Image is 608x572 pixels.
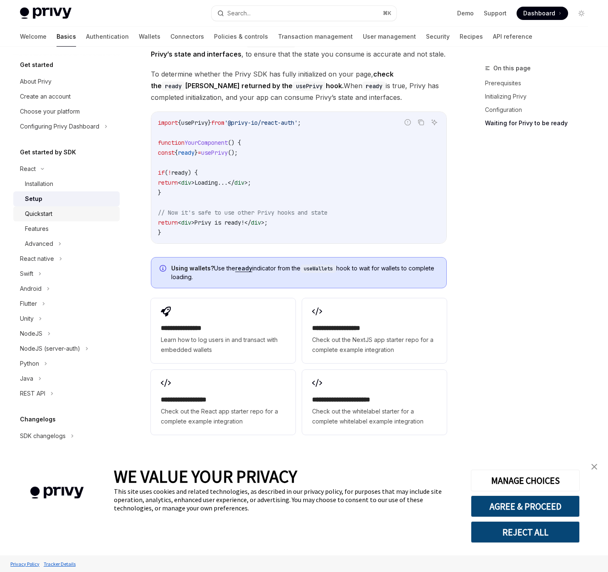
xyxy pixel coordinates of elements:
[20,60,53,70] h5: Get started
[13,89,120,104] a: Create an account
[234,179,244,186] span: div
[20,121,99,131] div: Configuring Privy Dashboard
[460,27,483,47] a: Recipes
[20,7,71,19] img: light logo
[302,370,447,435] a: **** **** **** **** ***Check out the whitelabel starter for a complete whitelabel example integra...
[261,219,264,226] span: >
[158,179,178,186] span: return
[20,414,56,424] h5: Changelogs
[171,265,214,272] strong: Using wallets?
[188,169,198,176] span: ) {
[591,464,597,470] img: close banner
[214,27,268,47] a: Policies & controls
[20,359,39,369] div: Python
[312,406,437,426] span: Check out the whitelabel starter for a complete whitelabel example integration
[171,264,438,281] span: Use the indicator from the hook to wait for wallets to complete loading.
[493,63,531,73] span: On this page
[158,219,178,226] span: return
[575,7,588,20] button: Toggle dark mode
[293,82,326,91] code: usePrivy
[20,431,66,441] div: SDK changelogs
[493,27,532,47] a: API reference
[13,176,120,191] a: Installation
[485,77,595,90] a: Prerequisites
[363,27,416,47] a: User management
[168,169,171,176] span: !
[235,265,252,272] a: ready
[12,475,101,511] img: company logo
[20,284,42,294] div: Android
[158,139,185,146] span: function
[178,219,181,226] span: <
[523,9,555,17] span: Dashboard
[471,521,580,543] button: REJECT ALL
[586,458,603,475] a: close banner
[211,119,224,126] span: from
[13,206,120,221] a: Quickstart
[191,179,194,186] span: >
[86,27,129,47] a: Authentication
[457,9,474,17] a: Demo
[20,344,80,354] div: NodeJS (server-auth)
[20,374,33,384] div: Java
[25,224,49,234] div: Features
[485,116,595,130] a: Waiting for Privy to be ready
[298,119,301,126] span: ;
[170,27,204,47] a: Connectors
[264,219,268,226] span: ;
[25,209,52,219] div: Quickstart
[175,149,178,156] span: {
[151,370,295,435] a: **** **** **** ***Check out the React app starter repo for a complete example integration
[158,229,161,236] span: }
[191,219,194,226] span: >
[362,82,386,91] code: ready
[114,466,297,487] span: WE VALUE YOUR PRIVACY
[25,194,42,204] div: Setup
[20,106,80,116] div: Choose your platform
[178,149,194,156] span: ready
[278,27,353,47] a: Transaction management
[248,179,251,186] span: ;
[178,119,181,126] span: {
[57,27,76,47] a: Basics
[228,179,234,186] span: </
[158,119,178,126] span: import
[8,557,42,571] a: Privacy Policy
[429,117,440,128] button: Ask AI
[484,9,507,17] a: Support
[485,103,595,116] a: Configuration
[194,219,244,226] span: Privy is ready!
[228,149,238,156] span: ();
[20,329,42,339] div: NodeJS
[20,389,45,399] div: REST API
[20,92,71,102] div: Create an account
[517,7,568,20] a: Dashboard
[158,149,175,156] span: const
[20,299,37,309] div: Flutter
[20,77,52,87] div: About Privy
[20,254,54,264] div: React native
[244,179,248,186] span: >
[20,164,36,174] div: React
[13,74,120,89] a: About Privy
[42,557,78,571] a: Tracker Details
[158,209,327,216] span: // Now it's safe to use other Privy hooks and state
[251,219,261,226] span: div
[20,314,34,324] div: Unity
[13,104,120,119] a: Choose your platform
[181,119,208,126] span: usePrivy
[160,265,168,273] svg: Info
[151,37,447,60] span: , to ensure that the state you consume is accurate and not stale.
[416,117,426,128] button: Copy the contents from the code block
[227,8,251,18] div: Search...
[161,406,286,426] span: Check out the React app starter repo for a complete example integration
[20,147,76,157] h5: Get started by SDK
[20,269,33,279] div: Swift
[181,219,191,226] span: div
[181,179,191,186] span: div
[171,169,188,176] span: ready
[198,149,201,156] span: =
[485,90,595,103] a: Initializing Privy
[165,169,168,176] span: (
[20,27,47,47] a: Welcome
